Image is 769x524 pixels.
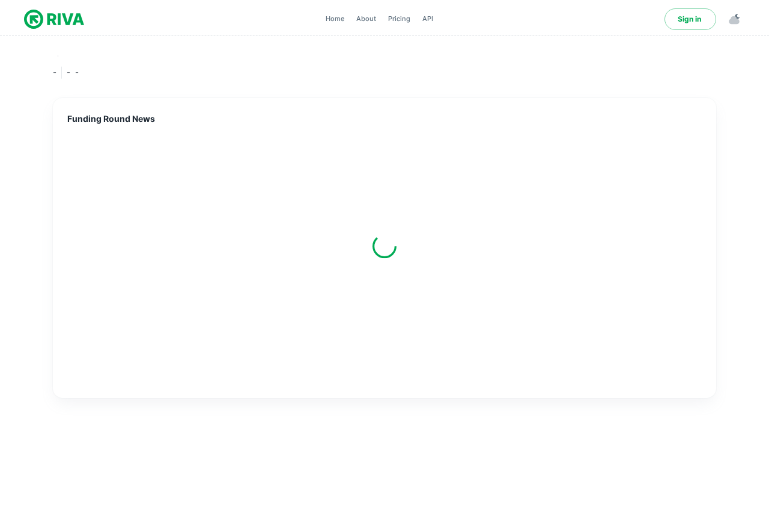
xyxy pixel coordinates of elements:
a: API [419,10,437,29]
span: - [53,67,56,79]
a: Home [322,10,348,29]
span: - [67,67,70,79]
span: Pricing [388,14,410,24]
a: Pricing [384,10,414,29]
span: API [422,14,433,24]
img: logo.svg [24,7,84,31]
a: Sign in [664,8,716,30]
span: About [356,14,376,24]
span: - [75,67,79,79]
span: Funding Round News [67,112,702,125]
a: About [353,10,380,29]
span: Home [326,14,344,24]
